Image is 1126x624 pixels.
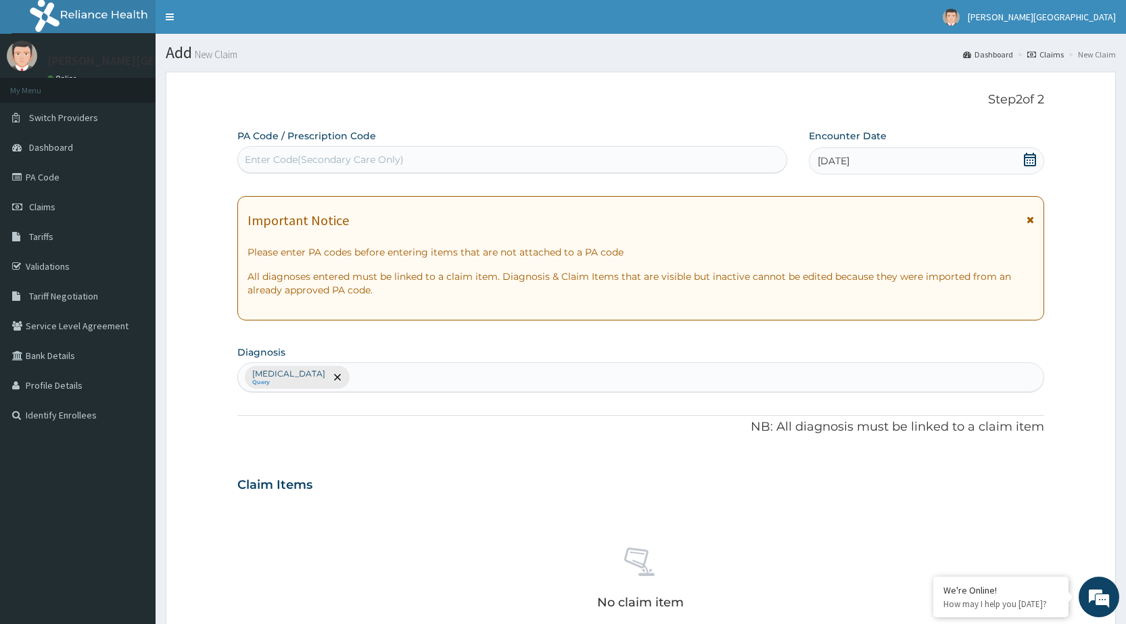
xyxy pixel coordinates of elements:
div: We're Online! [943,584,1058,596]
p: Please enter PA codes before entering items that are not attached to a PA code [248,245,1034,259]
h1: Important Notice [248,213,349,228]
a: Dashboard [963,49,1013,60]
small: Query [252,379,325,386]
span: Claims [29,201,55,213]
h1: Add [166,44,1116,62]
div: Enter Code(Secondary Care Only) [245,153,404,166]
p: Step 2 of 2 [237,93,1044,107]
p: [MEDICAL_DATA] [252,368,325,379]
small: New Claim [192,49,237,59]
span: [PERSON_NAME][GEOGRAPHIC_DATA] [968,11,1116,23]
label: Diagnosis [237,345,285,359]
li: New Claim [1065,49,1116,60]
p: All diagnoses entered must be linked to a claim item. Diagnosis & Claim Items that are visible bu... [248,270,1034,297]
span: remove selection option [331,371,344,383]
span: [DATE] [818,154,849,168]
span: Switch Providers [29,112,98,124]
p: How may I help you today? [943,598,1058,610]
p: NB: All diagnosis must be linked to a claim item [237,418,1044,436]
label: Encounter Date [809,129,887,143]
a: Online [47,74,80,83]
p: [PERSON_NAME][GEOGRAPHIC_DATA] [47,55,248,67]
a: Claims [1027,49,1064,60]
img: User Image [7,41,37,71]
h3: Claim Items [237,478,312,493]
span: Dashboard [29,141,73,153]
img: User Image [943,9,960,26]
span: Tariff Negotiation [29,290,98,302]
p: No claim item [597,596,684,609]
label: PA Code / Prescription Code [237,129,376,143]
span: Tariffs [29,231,53,243]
